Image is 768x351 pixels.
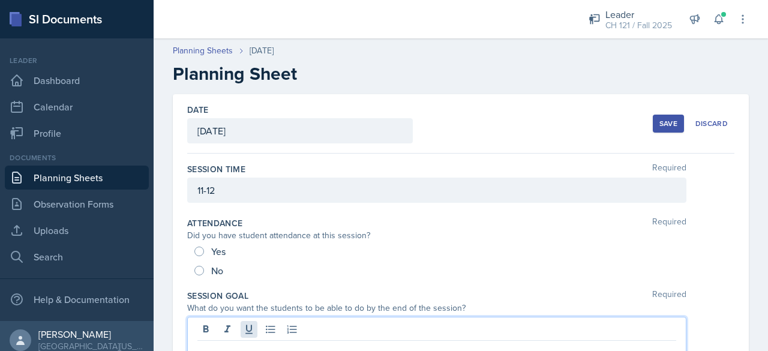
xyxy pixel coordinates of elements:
[5,152,149,163] div: Documents
[5,287,149,311] div: Help & Documentation
[5,218,149,242] a: Uploads
[5,166,149,190] a: Planning Sheets
[38,328,144,340] div: [PERSON_NAME]
[187,229,686,242] div: Did you have student attendance at this session?
[5,192,149,216] a: Observation Forms
[652,217,686,229] span: Required
[5,121,149,145] a: Profile
[5,55,149,66] div: Leader
[605,19,672,32] div: CH 121 / Fall 2025
[173,63,749,85] h2: Planning Sheet
[689,115,734,133] button: Discard
[187,104,208,116] label: Date
[187,217,243,229] label: Attendance
[187,163,245,175] label: Session Time
[211,245,226,257] span: Yes
[652,290,686,302] span: Required
[695,119,728,128] div: Discard
[187,302,686,314] div: What do you want the students to be able to do by the end of the session?
[187,290,248,302] label: Session Goal
[5,68,149,92] a: Dashboard
[5,95,149,119] a: Calendar
[652,163,686,175] span: Required
[659,119,677,128] div: Save
[5,245,149,269] a: Search
[197,183,676,197] p: 11-12
[605,7,672,22] div: Leader
[211,265,223,277] span: No
[173,44,233,57] a: Planning Sheets
[653,115,684,133] button: Save
[250,44,274,57] div: [DATE]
